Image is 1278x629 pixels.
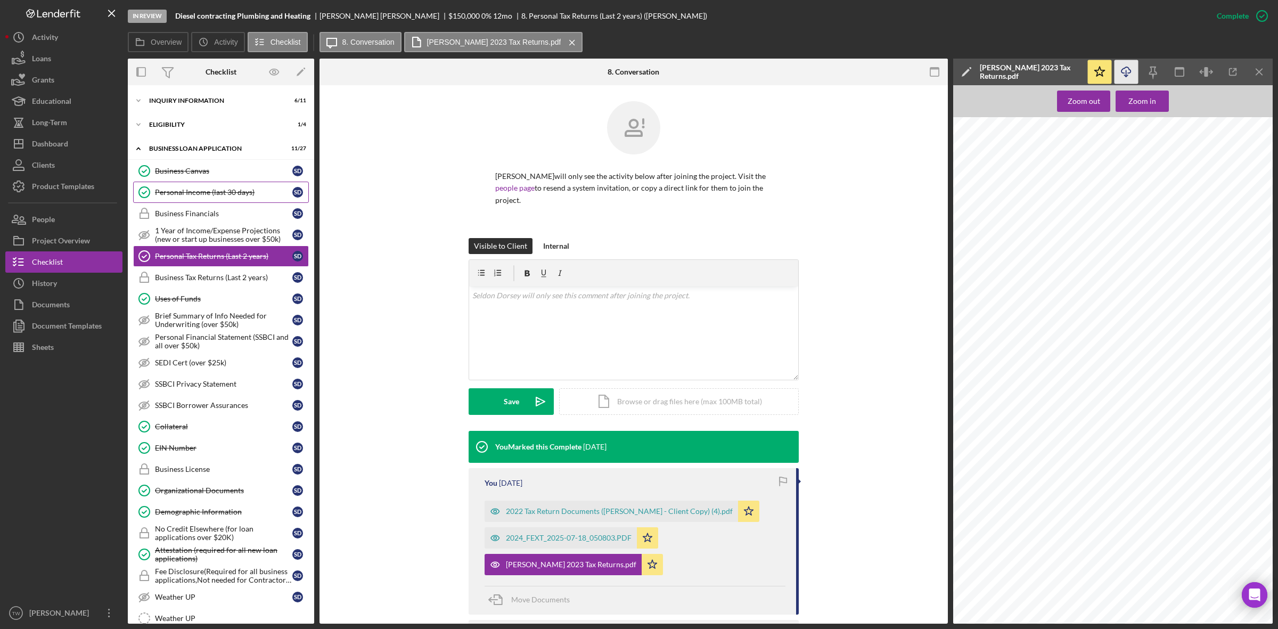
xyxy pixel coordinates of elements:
[5,69,122,91] button: Grants
[133,522,309,544] a: No Credit Elsewhere (for loan applications over $20K)SD
[155,252,292,260] div: Personal Tax Returns (Last 2 years)
[469,388,554,415] button: Save
[133,459,309,480] a: Business LicenseSD
[474,238,527,254] div: Visible to Client
[292,485,303,496] div: S D
[448,11,480,20] span: $150,000
[1057,91,1110,112] button: Zoom out
[155,401,292,410] div: SSBCI Borrower Assurances
[5,27,122,48] button: Activity
[485,586,580,613] button: Move Documents
[506,560,636,569] div: [PERSON_NAME] 2023 Tax Returns.pdf
[1206,5,1273,27] button: Complete
[5,315,122,337] button: Document Templates
[292,507,303,517] div: S D
[155,444,292,452] div: EIN Number
[32,337,54,361] div: Sheets
[538,238,575,254] button: Internal
[292,272,303,283] div: S D
[12,610,21,616] text: TW
[133,352,309,373] a: SEDI Cert (over $25k)SD
[32,91,71,115] div: Educational
[155,567,292,584] div: Fee Disclosure(Required for all business applications,Not needed for Contractor loans)
[543,238,569,254] div: Internal
[5,91,122,112] button: Educational
[32,273,57,297] div: History
[292,336,303,347] div: S D
[5,112,122,133] button: Long-Term
[499,479,522,487] time: 2025-08-04 16:58
[980,63,1081,80] div: [PERSON_NAME] 2023 Tax Returns.pdf
[319,12,448,20] div: [PERSON_NAME] [PERSON_NAME]
[287,97,306,104] div: 6 / 11
[5,154,122,176] button: Clients
[155,273,292,282] div: Business Tax Returns (Last 2 years)
[608,68,659,76] div: 8. Conversation
[292,570,303,581] div: S D
[495,183,535,192] a: people page
[32,133,68,157] div: Dashboard
[521,12,707,20] div: 8. Personal Tax Returns (Last 2 years) ([PERSON_NAME])
[292,421,303,432] div: S D
[155,333,292,350] div: Personal Financial Statement (SSBCI and all over $50k)
[495,443,581,451] div: You Marked this Complete
[495,170,772,206] p: [PERSON_NAME] will only see the activity below after joining the project. Visit the to resend a s...
[1116,91,1169,112] button: Zoom in
[155,465,292,473] div: Business License
[292,549,303,560] div: S D
[32,176,94,200] div: Product Templates
[292,293,303,304] div: S D
[133,437,309,459] a: EIN NumberSD
[342,38,395,46] label: 8. Conversation
[133,288,309,309] a: Uses of FundsSD
[1217,5,1249,27] div: Complete
[469,238,532,254] button: Visible to Client
[1128,91,1156,112] div: Zoom in
[319,32,402,52] button: 8. Conversation
[292,443,303,453] div: S D
[149,145,280,152] div: BUSINESS LOAN APPLICATION
[485,501,759,522] button: 2022 Tax Return Documents ([PERSON_NAME] - Client Copy) (4).pdf
[248,32,308,52] button: Checklist
[292,315,303,325] div: S D
[149,121,280,128] div: ELIGIBILITY
[292,208,303,219] div: S D
[1068,91,1100,112] div: Zoom out
[5,133,122,154] button: Dashboard
[5,337,122,358] a: Sheets
[292,400,303,411] div: S D
[5,230,122,251] button: Project Overview
[155,486,292,495] div: Organizational Documents
[133,565,309,586] a: Fee Disclosure(Required for all business applications,Not needed for Contractor loans)SD
[155,295,292,303] div: Uses of Funds
[32,251,63,275] div: Checklist
[292,592,303,602] div: S D
[506,507,733,516] div: 2022 Tax Return Documents ([PERSON_NAME] - Client Copy) (4).pdf
[292,528,303,538] div: S D
[292,251,303,262] div: S D
[155,525,292,542] div: No Credit Elsewhere (for loan applications over $20K)
[32,27,58,51] div: Activity
[155,358,292,367] div: SEDI Cert (over $25k)
[133,203,309,224] a: Business FinancialsSD
[32,154,55,178] div: Clients
[133,395,309,416] a: SSBCI Borrower AssurancesSD
[5,48,122,69] button: Loans
[5,294,122,315] button: Documents
[155,312,292,329] div: Brief Summary of Info Needed for Underwriting (over $50k)
[5,209,122,230] button: People
[287,145,306,152] div: 11 / 27
[427,38,561,46] label: [PERSON_NAME] 2023 Tax Returns.pdf
[1242,582,1267,608] div: Open Intercom Messenger
[151,38,182,46] label: Overview
[5,251,122,273] button: Checklist
[155,422,292,431] div: Collateral
[5,176,122,197] button: Product Templates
